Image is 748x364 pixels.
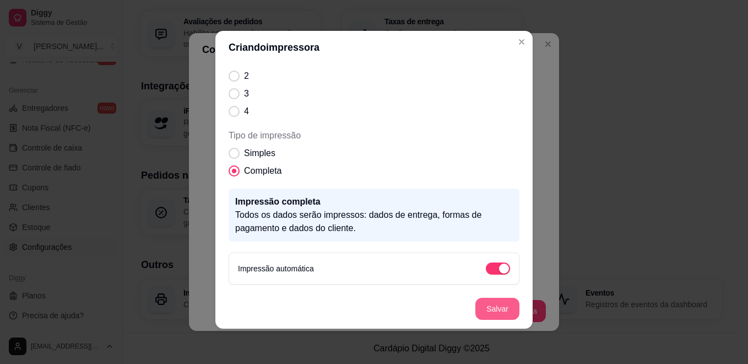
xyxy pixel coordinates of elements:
[244,87,249,100] span: 3
[235,195,513,208] p: Impressão completa
[513,33,530,51] button: Close
[475,298,519,320] button: Salvar
[238,264,314,273] label: Impressão automática
[229,129,519,178] div: Tipo de impressão
[215,31,533,64] header: Criando impressora
[244,69,249,83] span: 2
[229,34,519,118] div: Número de cópias
[229,129,519,142] span: Tipo de impressão
[244,164,281,178] span: Completa
[244,105,249,118] span: 4
[235,208,513,235] p: Todos os dados serão impressos: dados de entrega, formas de pagamento e dados do cliente.
[244,147,275,160] span: Simples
